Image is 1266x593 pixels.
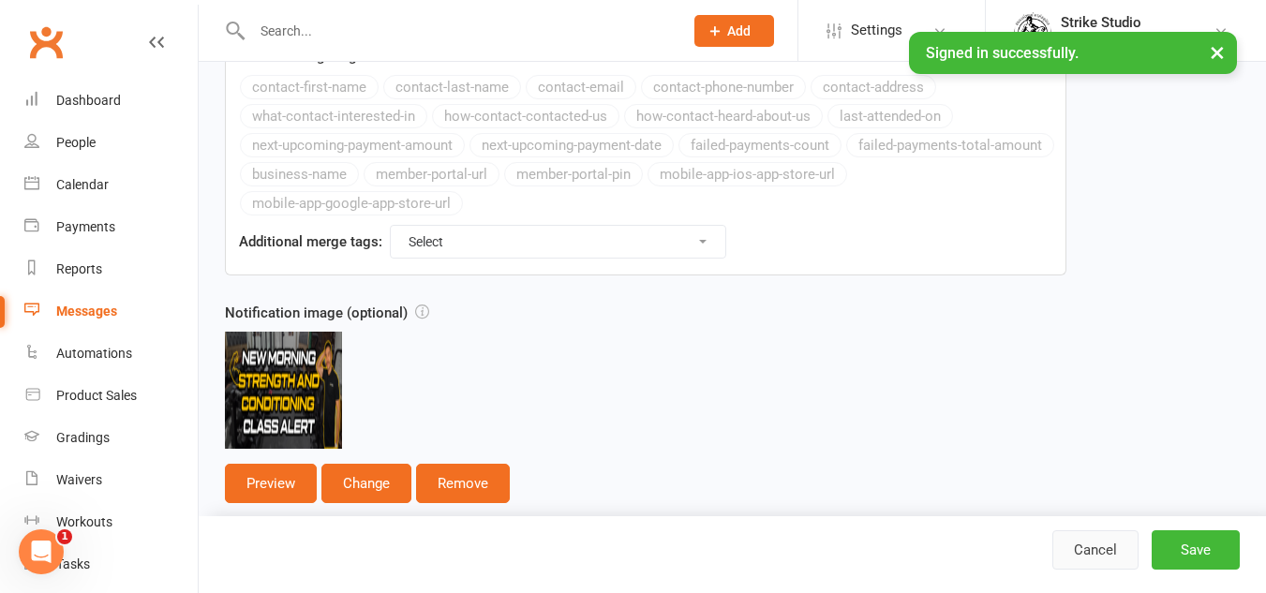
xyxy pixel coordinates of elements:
a: Waivers [24,459,198,501]
button: Save [1152,530,1240,570]
span: Signed in successfully. [926,44,1079,62]
a: Workouts [24,501,198,543]
a: Automations [24,333,198,375]
button: × [1200,32,1234,72]
a: Product Sales [24,375,198,417]
div: Product Sales [56,388,137,403]
a: Cancel [1052,530,1139,570]
label: Notification image (optional) [225,302,429,324]
button: Change [321,464,411,503]
a: Tasks [24,543,198,586]
iframe: Intercom live chat [19,529,64,574]
div: Waivers [56,472,102,487]
div: Workouts [56,514,112,529]
div: Tasks [56,556,90,571]
div: Automations [56,346,132,361]
button: Add [694,15,774,47]
input: Search... [246,18,670,44]
button: Preview [225,464,317,503]
a: Reports [24,248,198,290]
div: Gradings [56,430,110,445]
a: Gradings [24,417,198,459]
span: Add [727,23,751,38]
span: 1 [57,529,72,544]
a: People [24,122,198,164]
img: thumb_image1723780799.png [1014,12,1051,50]
img: View / update push notification image [225,332,342,449]
div: Messages [56,304,117,319]
a: Payments [24,206,198,248]
div: Strike Studio [1061,14,1141,31]
a: Clubworx [22,19,69,66]
div: Reports [56,261,102,276]
span: Settings [851,9,902,52]
a: Dashboard [24,80,198,122]
button: Remove [416,464,510,503]
div: Strike Studio [1061,31,1141,48]
div: Calendar [56,177,109,192]
div: People [56,135,96,150]
a: Calendar [24,164,198,206]
a: Messages [24,290,198,333]
label: Additional merge tags: [239,230,382,253]
div: Payments [56,219,115,234]
div: Dashboard [56,93,121,108]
